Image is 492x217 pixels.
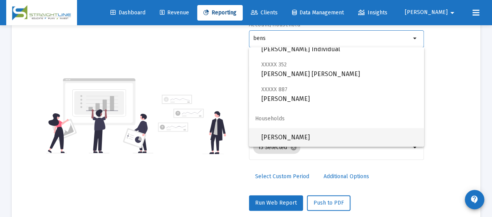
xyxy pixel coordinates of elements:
[197,5,243,21] a: Reporting
[261,128,418,147] span: [PERSON_NAME]
[253,140,411,155] mat-chip-list: Selection
[470,195,479,204] mat-icon: contact_support
[251,9,278,16] span: Clients
[292,9,344,16] span: Data Management
[46,77,153,154] img: reporting
[261,60,418,79] span: [PERSON_NAME] [PERSON_NAME]
[245,5,284,21] a: Clients
[249,195,303,211] button: Run Web Report
[12,5,71,21] img: Dashboard
[261,86,287,93] span: XXXXX 887
[352,5,394,21] a: Insights
[307,195,350,211] button: Push to PDF
[290,144,297,151] mat-icon: cancel
[158,95,226,154] img: reporting-alt
[324,173,369,180] span: Additional Options
[154,5,195,21] a: Revenue
[110,9,145,16] span: Dashboard
[255,173,309,180] span: Select Custom Period
[160,9,189,16] span: Revenue
[411,143,420,152] mat-icon: arrow_drop_down
[411,34,420,43] mat-icon: arrow_drop_down
[448,5,457,21] mat-icon: arrow_drop_down
[253,35,411,42] input: Search or select an account or household
[253,141,300,154] mat-chip: 15 Selected
[261,61,287,68] span: XXXXX 352
[358,9,387,16] span: Insights
[286,5,350,21] a: Data Management
[249,109,424,128] span: Households
[396,5,466,20] button: [PERSON_NAME]
[203,9,236,16] span: Reporting
[313,200,344,206] span: Push to PDF
[405,9,448,16] span: [PERSON_NAME]
[255,200,297,206] span: Run Web Report
[104,5,152,21] a: Dashboard
[261,85,418,104] span: [PERSON_NAME]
